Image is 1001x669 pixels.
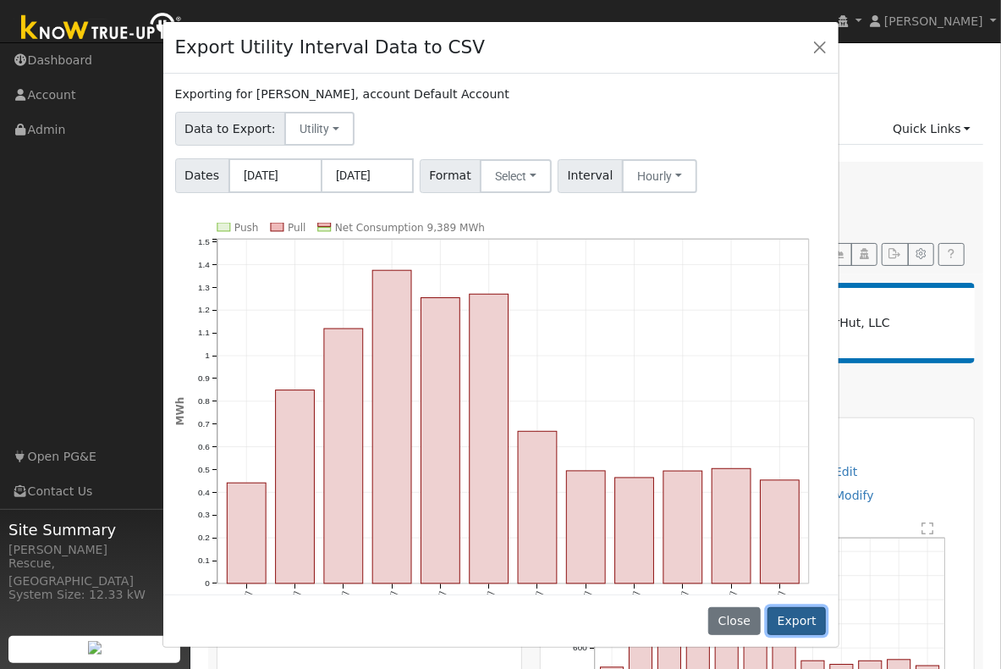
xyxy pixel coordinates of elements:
text: 0.1 [198,556,210,566]
rect: onclick="" [761,481,800,584]
text: 1 [205,351,210,361]
text: 0.3 [198,511,210,520]
rect: onclick="" [615,478,654,584]
rect: onclick="" [372,271,411,584]
text: Pull [288,222,305,234]
button: Close [708,607,760,636]
text: 1.3 [198,283,210,292]
rect: onclick="" [567,472,606,584]
text: MWh [174,397,186,426]
text: 0.9 [198,374,210,384]
text: 0.5 [198,465,210,474]
text: 1.1 [198,329,210,338]
rect: onclick="" [663,472,702,584]
button: Select [480,159,552,193]
text: Net Consumption 9,389 MWh [335,222,486,234]
text: 0.8 [198,397,210,406]
text: Push [234,222,259,234]
button: Hourly [622,159,697,193]
span: Interval [558,159,623,193]
text: 0.7 [198,420,210,429]
text: 0.6 [198,443,210,452]
rect: onclick="" [712,469,751,584]
button: Utility [284,112,355,146]
text: 1.4 [198,260,210,269]
rect: onclick="" [324,329,363,584]
text: 0 [205,579,210,589]
text: 0.4 [198,488,210,497]
label: Exporting for [PERSON_NAME], account Default Account [175,86,509,103]
span: Dates [175,158,229,193]
button: Export [767,607,826,636]
rect: onclick="" [275,390,314,584]
text: 0.2 [198,534,210,543]
span: Data to Export: [175,112,286,146]
span: Format [420,159,481,193]
rect: onclick="" [518,432,557,584]
rect: onclick="" [470,295,509,584]
text: 1.2 [198,306,210,315]
rect: onclick="" [227,484,266,584]
text: 1.5 [198,237,210,246]
rect: onclick="" [421,298,460,584]
h4: Export Utility Interval Data to CSV [175,34,485,61]
button: Close [808,36,832,59]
